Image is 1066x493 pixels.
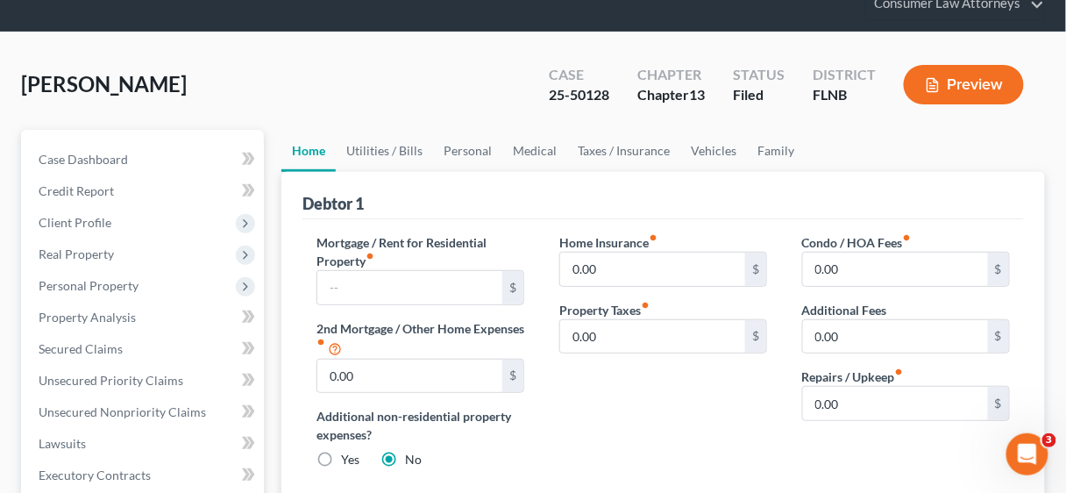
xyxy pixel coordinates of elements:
input: -- [803,387,988,420]
i: fiber_manual_record [649,233,657,242]
div: 25-50128 [549,85,609,105]
label: Home Insurance [559,233,657,252]
a: Personal [433,130,502,172]
div: $ [502,360,523,393]
span: Property Analysis [39,310,136,325]
span: Lawsuits [39,436,86,451]
div: Chapter [637,65,705,85]
span: Personal Property [39,278,139,293]
a: Unsecured Nonpriority Claims [25,397,264,428]
a: Taxes / Insurance [567,130,680,172]
i: fiber_manual_record [895,368,904,376]
a: Case Dashboard [25,144,264,175]
div: District [813,65,876,85]
i: fiber_manual_record [903,233,912,242]
label: Property Taxes [559,301,650,319]
a: Home [281,130,336,172]
label: Additional Fees [802,301,887,319]
span: Executory Contracts [39,468,151,482]
a: Medical [502,130,567,172]
span: Credit Report [39,183,114,198]
div: Chapter [637,85,705,105]
div: $ [502,271,523,304]
input: -- [317,360,502,393]
label: Additional non-residential property expenses? [316,407,524,444]
a: Property Analysis [25,302,264,333]
div: $ [988,253,1009,286]
span: Case Dashboard [39,152,128,167]
label: Yes [341,451,359,468]
label: Condo / HOA Fees [802,233,912,252]
div: Debtor 1 [302,193,364,214]
iframe: Intercom live chat [1006,433,1048,475]
a: Utilities / Bills [336,130,433,172]
div: Status [733,65,785,85]
span: 3 [1042,433,1056,447]
a: Credit Report [25,175,264,207]
span: Unsecured Nonpriority Claims [39,404,206,419]
span: Client Profile [39,215,111,230]
a: Executory Contracts [25,460,264,491]
span: Unsecured Priority Claims [39,373,183,388]
span: Secured Claims [39,341,123,356]
div: $ [988,387,1009,420]
a: Secured Claims [25,333,264,365]
div: Case [549,65,609,85]
input: -- [803,253,988,286]
input: -- [560,253,745,286]
label: 2nd Mortgage / Other Home Expenses [316,319,524,359]
input: -- [560,320,745,354]
input: -- [803,320,988,354]
span: 13 [689,86,705,103]
a: Vehicles [680,130,747,172]
div: $ [988,320,1009,354]
div: FLNB [813,85,876,105]
a: Lawsuits [25,428,264,460]
label: Mortgage / Rent for Residential Property [316,233,524,270]
i: fiber_manual_record [641,301,650,310]
span: Real Property [39,246,114,261]
input: -- [317,271,502,304]
label: No [405,451,422,468]
i: fiber_manual_record [366,252,374,261]
a: Family [747,130,805,172]
button: Preview [904,65,1024,104]
div: Filed [733,85,785,105]
span: [PERSON_NAME] [21,71,187,96]
a: Unsecured Priority Claims [25,365,264,397]
i: fiber_manual_record [316,338,325,347]
label: Repairs / Upkeep [802,368,904,386]
div: $ [745,253,766,286]
div: $ [745,320,766,354]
